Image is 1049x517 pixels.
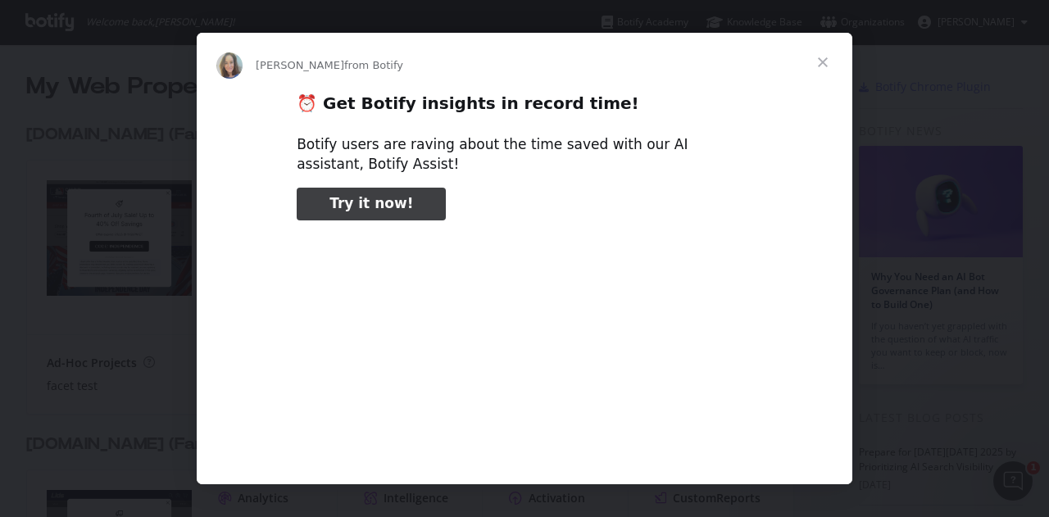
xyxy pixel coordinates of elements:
h2: ⏰ Get Botify insights in record time! [297,93,752,123]
a: Try it now! [297,188,446,220]
span: Try it now! [329,195,413,211]
img: Profile image for Colleen [216,52,243,79]
div: Botify users are raving about the time saved with our AI assistant, Botify Assist! [297,135,752,175]
span: from Botify [344,59,403,71]
span: [PERSON_NAME] [256,59,344,71]
span: Close [793,33,852,92]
